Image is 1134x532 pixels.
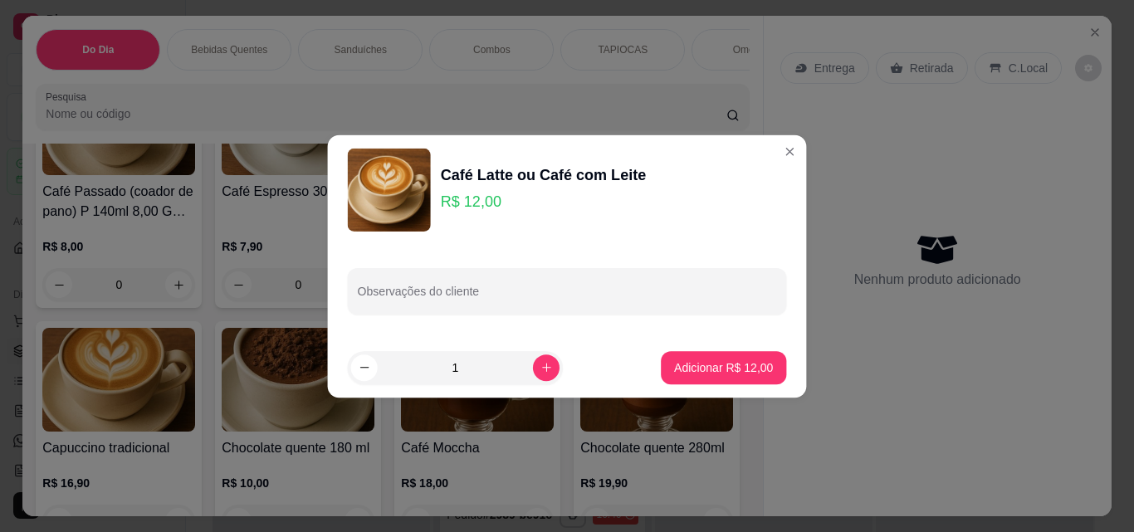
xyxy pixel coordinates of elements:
[358,290,777,306] input: Observações do cliente
[674,359,773,376] p: Adicionar R$ 12,00
[533,354,560,381] button: increase-product-quantity
[661,351,786,384] button: Adicionar R$ 12,00
[351,354,378,381] button: decrease-product-quantity
[441,163,646,186] div: Café Latte ou Café com Leite
[441,189,646,212] p: R$ 12,00
[348,148,431,231] img: product-image
[776,138,803,164] button: Close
